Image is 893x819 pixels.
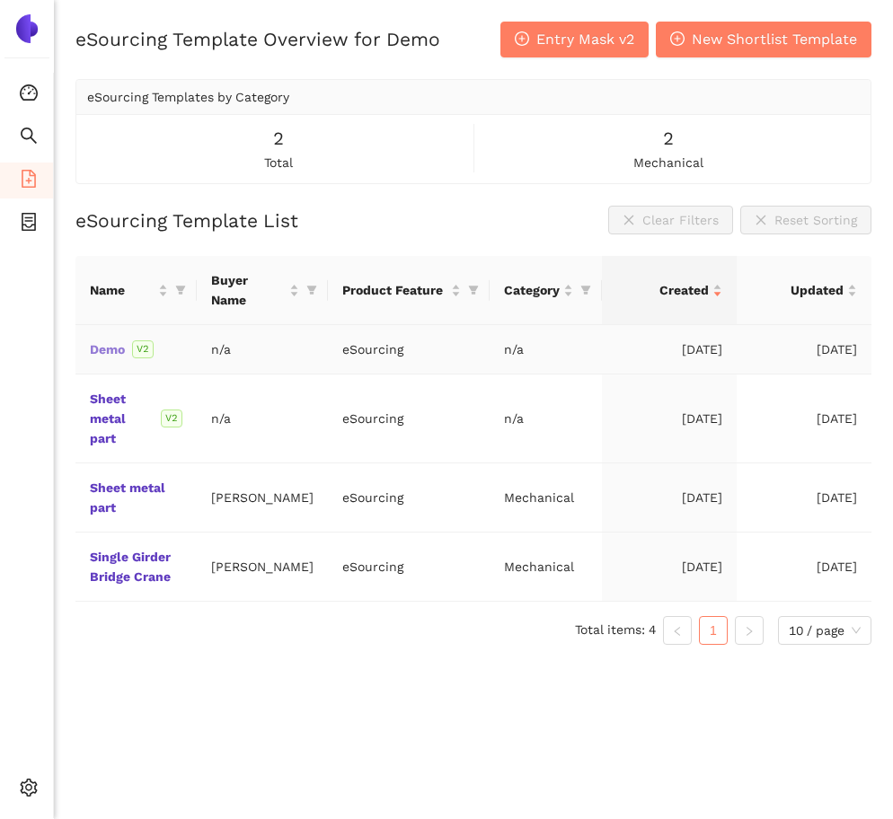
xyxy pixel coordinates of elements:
span: filter [468,285,479,295]
span: right [744,626,755,637]
td: [DATE] [602,325,737,374]
td: [PERSON_NAME] [197,533,328,602]
th: this column's title is Name,this column is sortable [75,256,197,325]
span: filter [175,285,186,295]
td: [DATE] [737,325,871,374]
img: Logo [13,14,41,43]
th: this column's title is Category,this column is sortable [490,256,602,325]
td: n/a [197,325,328,374]
li: Next Page [735,616,764,645]
span: Product Feature [342,280,447,300]
th: this column's title is Product Feature,this column is sortable [328,256,490,325]
span: Created [616,280,709,300]
span: Entry Mask v2 [536,28,634,50]
span: New Shortlist Template [692,28,857,50]
div: Page Size [778,616,871,645]
td: [DATE] [602,374,737,463]
h2: eSourcing Template Overview for Demo [75,26,440,52]
button: plus-circleNew Shortlist Template [656,22,871,57]
li: Total items: 4 [575,616,656,645]
span: left [672,626,683,637]
span: Buyer Name [211,270,286,310]
th: this column's title is Updated,this column is sortable [737,256,871,325]
td: Mechanical [490,533,602,602]
button: left [663,616,692,645]
span: container [20,207,38,242]
td: [DATE] [602,463,737,533]
li: 1 [699,616,728,645]
span: eSourcing Templates by Category [87,90,289,104]
span: mechanical [633,153,703,172]
span: plus-circle [670,31,685,48]
span: filter [303,267,321,313]
td: [PERSON_NAME] [197,463,328,533]
td: [DATE] [602,533,737,602]
span: setting [20,772,38,808]
button: plus-circleEntry Mask v2 [500,22,649,57]
span: filter [580,285,591,295]
td: eSourcing [328,533,490,602]
td: n/a [490,374,602,463]
td: eSourcing [328,325,490,374]
span: Category [504,280,560,300]
td: n/a [490,325,602,374]
td: eSourcing [328,374,490,463]
span: filter [464,277,482,304]
th: this column's title is Buyer Name,this column is sortable [197,256,328,325]
span: filter [306,285,317,295]
li: Previous Page [663,616,692,645]
span: 2 [663,125,674,153]
span: Name [90,280,155,300]
td: [DATE] [737,533,871,602]
span: Updated [751,280,844,300]
button: right [735,616,764,645]
span: 10 / page [789,617,861,644]
span: search [20,120,38,156]
h2: eSourcing Template List [75,207,298,233]
span: V2 [132,340,154,358]
td: n/a [197,374,328,463]
a: 1 [700,617,727,644]
span: file-add [20,163,38,199]
span: dashboard [20,77,38,113]
button: closeClear Filters [608,206,733,234]
td: [DATE] [737,374,871,463]
span: plus-circle [515,31,529,48]
td: Mechanical [490,463,602,533]
span: total [264,153,293,172]
span: filter [577,277,595,304]
span: filter [172,277,190,304]
td: eSourcing [328,463,490,533]
button: closeReset Sorting [740,206,871,234]
span: V2 [161,409,182,427]
span: 2 [273,125,284,153]
td: [DATE] [737,463,871,533]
